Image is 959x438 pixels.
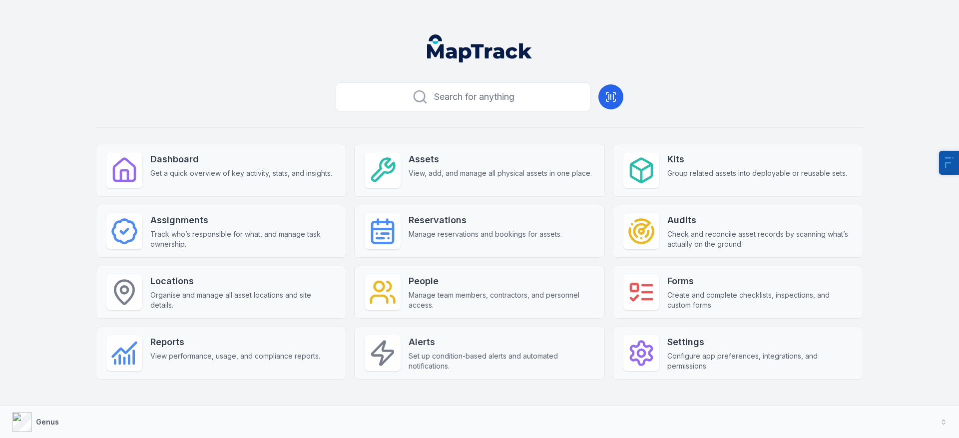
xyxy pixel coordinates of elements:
[354,327,604,380] a: AlertsSet up condition-based alerts and automated notifications.
[409,168,592,178] span: View, add, and manage all physical assets in one place.
[409,229,562,239] span: Manage reservations and bookings for assets.
[667,335,853,349] strong: Settings
[667,290,853,310] span: Create and complete checklists, inspections, and custom forms.
[667,351,853,371] span: Configure app preferences, integrations, and permissions.
[150,351,320,361] span: View performance, usage, and compliance reports.
[409,152,592,166] strong: Assets
[336,82,590,111] button: Search for anything
[434,90,514,104] span: Search for anything
[150,274,336,288] strong: Locations
[150,152,332,166] strong: Dashboard
[613,266,863,319] a: FormsCreate and complete checklists, inspections, and custom forms.
[667,229,853,249] span: Check and reconcile asset records by scanning what’s actually on the ground.
[150,290,336,310] span: Organise and manage all asset locations and site details.
[96,266,346,319] a: LocationsOrganise and manage all asset locations and site details.
[96,327,346,380] a: ReportsView performance, usage, and compliance reports.
[150,229,336,249] span: Track who’s responsible for what, and manage task ownership.
[150,168,332,178] span: Get a quick overview of key activity, stats, and insights.
[150,335,320,349] strong: Reports
[409,290,594,310] span: Manage team members, contractors, and personnel access.
[96,144,346,197] a: DashboardGet a quick overview of key activity, stats, and insights.
[409,351,594,371] span: Set up condition-based alerts and automated notifications.
[613,144,863,197] a: KitsGroup related assets into deployable or reusable sets.
[354,144,604,197] a: AssetsView, add, and manage all physical assets in one place.
[409,335,594,349] strong: Alerts
[667,168,847,178] span: Group related assets into deployable or reusable sets.
[409,213,562,227] strong: Reservations
[354,205,604,258] a: ReservationsManage reservations and bookings for assets.
[667,274,853,288] strong: Forms
[411,34,548,62] nav: Global
[409,274,594,288] strong: People
[354,266,604,319] a: PeopleManage team members, contractors, and personnel access.
[613,327,863,380] a: SettingsConfigure app preferences, integrations, and permissions.
[613,205,863,258] a: AuditsCheck and reconcile asset records by scanning what’s actually on the ground.
[667,152,847,166] strong: Kits
[36,418,59,426] strong: Genus
[96,205,346,258] a: AssignmentsTrack who’s responsible for what, and manage task ownership.
[667,213,853,227] strong: Audits
[150,213,336,227] strong: Assignments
